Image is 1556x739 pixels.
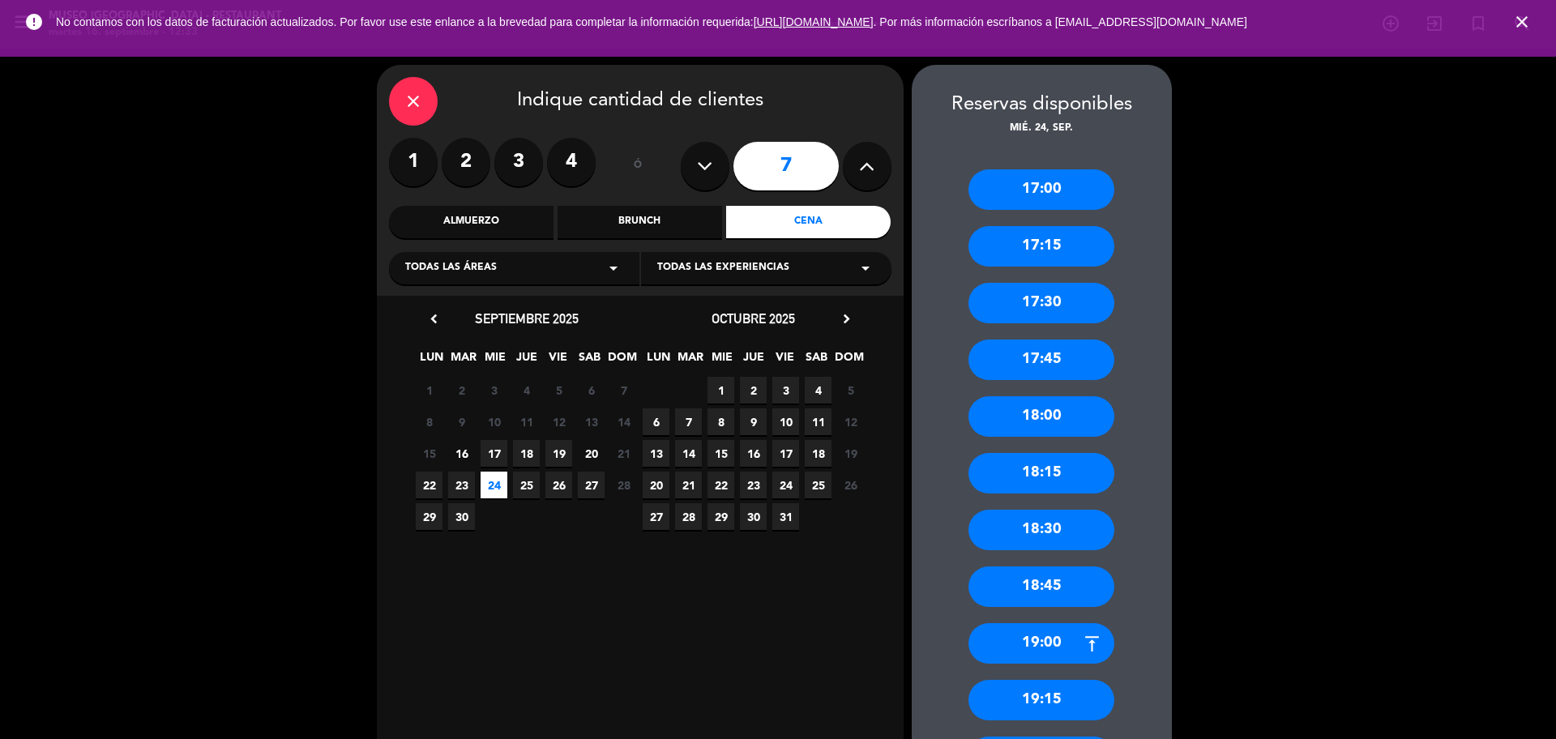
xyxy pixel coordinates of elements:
[448,503,475,530] span: 30
[740,377,767,404] span: 2
[481,440,507,467] span: 17
[657,260,789,276] span: Todas las experiencias
[610,377,637,404] span: 7
[481,377,507,404] span: 3
[513,472,540,498] span: 25
[448,408,475,435] span: 9
[968,680,1114,720] div: 19:15
[740,503,767,530] span: 30
[837,408,864,435] span: 12
[513,408,540,435] span: 11
[805,440,831,467] span: 18
[545,348,571,374] span: VIE
[772,503,799,530] span: 31
[805,377,831,404] span: 4
[547,138,596,186] label: 4
[675,503,702,530] span: 28
[675,408,702,435] span: 7
[968,623,1114,664] div: 19:00
[740,440,767,467] span: 16
[874,15,1247,28] a: . Por más información escríbanos a [EMAIL_ADDRESS][DOMAIN_NAME]
[643,408,669,435] span: 6
[389,138,438,186] label: 1
[545,440,572,467] span: 19
[481,408,507,435] span: 10
[708,348,735,374] span: MIE
[707,408,734,435] span: 8
[513,377,540,404] span: 4
[448,472,475,498] span: 23
[513,440,540,467] span: 18
[754,15,874,28] a: [URL][DOMAIN_NAME]
[389,77,891,126] div: Indique cantidad de clientes
[578,440,605,467] span: 20
[578,377,605,404] span: 6
[425,310,442,327] i: chevron_left
[494,138,543,186] label: 3
[740,348,767,374] span: JUE
[578,472,605,498] span: 27
[968,510,1114,550] div: 18:30
[481,348,508,374] span: MIE
[450,348,477,374] span: MAR
[448,440,475,467] span: 16
[677,348,703,374] span: MAR
[404,92,423,111] i: close
[968,226,1114,267] div: 17:15
[968,453,1114,493] div: 18:15
[772,440,799,467] span: 17
[448,377,475,404] span: 2
[837,440,864,467] span: 19
[545,472,572,498] span: 26
[803,348,830,374] span: SAB
[968,169,1114,210] div: 17:00
[576,348,603,374] span: SAB
[912,121,1172,137] div: mié. 24, sep.
[610,408,637,435] span: 14
[968,340,1114,380] div: 17:45
[416,377,442,404] span: 1
[772,408,799,435] span: 10
[835,348,861,374] span: DOM
[837,472,864,498] span: 26
[643,440,669,467] span: 13
[968,566,1114,607] div: 18:45
[416,408,442,435] span: 8
[481,472,507,498] span: 24
[513,348,540,374] span: JUE
[604,258,623,278] i: arrow_drop_down
[675,440,702,467] span: 14
[837,377,864,404] span: 5
[416,440,442,467] span: 15
[838,310,855,327] i: chevron_right
[805,408,831,435] span: 11
[389,206,554,238] div: Almuerzo
[968,283,1114,323] div: 17:30
[912,89,1172,121] div: Reservas disponibles
[856,258,875,278] i: arrow_drop_down
[712,310,795,327] span: octubre 2025
[442,138,490,186] label: 2
[418,348,445,374] span: LUN
[475,310,579,327] span: septiembre 2025
[416,503,442,530] span: 29
[56,15,1247,28] span: No contamos con los datos de facturación actualizados. Por favor use este enlance a la brevedad p...
[578,408,605,435] span: 13
[707,503,734,530] span: 29
[545,408,572,435] span: 12
[643,503,669,530] span: 27
[643,472,669,498] span: 20
[558,206,722,238] div: Brunch
[726,206,891,238] div: Cena
[416,472,442,498] span: 22
[740,472,767,498] span: 23
[707,440,734,467] span: 15
[772,377,799,404] span: 3
[740,408,767,435] span: 9
[610,440,637,467] span: 21
[612,138,665,194] div: ó
[645,348,672,374] span: LUN
[675,472,702,498] span: 21
[968,396,1114,437] div: 18:00
[772,348,798,374] span: VIE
